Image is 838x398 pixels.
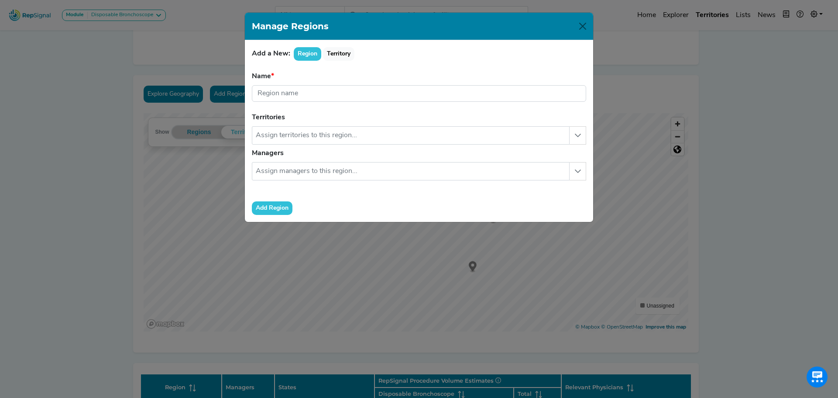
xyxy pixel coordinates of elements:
label: Name [252,71,274,82]
button: Add Region [252,201,292,215]
button: Close [576,19,590,33]
input: Region name [252,85,586,102]
label: Territories [252,112,285,123]
label: Add a New: [252,48,290,59]
button: Region [294,47,321,61]
label: Managers [252,148,284,159]
input: Assign territories to this region... [252,126,570,145]
input: Assign managers to this region... [252,162,570,180]
h1: Manage Regions [252,20,329,33]
button: Territory [323,47,354,61]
